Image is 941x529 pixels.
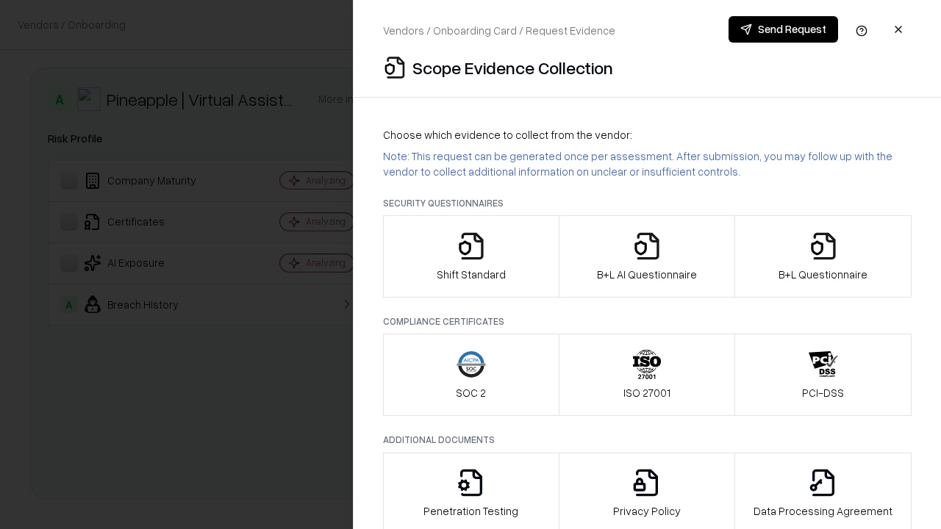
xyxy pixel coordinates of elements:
button: SOC 2 [383,334,559,416]
button: B+L AI Questionnaire [559,215,736,298]
button: ISO 27001 [559,334,736,416]
p: Data Processing Agreement [754,503,892,519]
p: B+L Questionnaire [779,267,867,282]
p: Shift Standard [437,267,506,282]
p: Privacy Policy [613,503,681,519]
button: Send Request [729,16,838,43]
p: Choose which evidence to collect from the vendor: [383,127,912,143]
button: PCI-DSS [734,334,912,416]
p: Scope Evidence Collection [412,56,613,79]
p: SOC 2 [456,385,486,400]
p: Compliance Certificates [383,315,912,328]
p: Note: This request can be generated once per assessment. After submission, you may follow up with... [383,148,912,179]
p: Vendors / Onboarding Card / Request Evidence [383,23,615,38]
p: Security Questionnaires [383,197,912,209]
p: ISO 27001 [623,385,670,400]
p: B+L AI Questionnaire [597,267,697,282]
p: Additional Documents [383,433,912,446]
p: Penetration Testing [423,503,518,519]
button: B+L Questionnaire [734,215,912,298]
button: Shift Standard [383,215,559,298]
p: PCI-DSS [802,385,844,400]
